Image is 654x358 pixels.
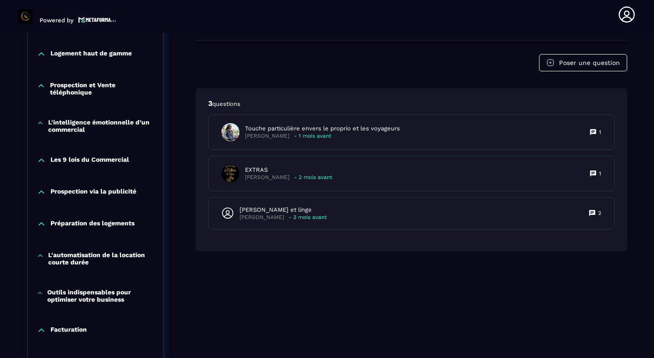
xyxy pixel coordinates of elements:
p: Touche particulière envers le proprio et les voyageurs [245,124,400,133]
p: [PERSON_NAME] [240,214,284,221]
p: EXTRAS [245,166,332,174]
img: logo [78,16,116,24]
p: Préparation des logements [50,219,135,229]
img: logo-branding [18,9,33,24]
p: Prospection et Vente téléphonique [50,81,154,96]
p: [PERSON_NAME] [245,174,290,181]
p: Outils indispensables pour optimiser votre business [47,288,154,303]
p: [PERSON_NAME] et linge [240,206,327,214]
p: Facturation [50,326,87,335]
p: L'intelligence émotionnelle d’un commercial [48,119,154,133]
p: L'automatisation de la location courte durée [48,251,154,266]
p: 1 [599,129,601,136]
p: Logement haut de gamme [50,50,132,59]
p: - 3 mois avant [289,214,327,221]
p: Prospection via la publicité [50,188,136,197]
p: - 1 mois avant [294,133,331,139]
p: Powered by [40,17,74,24]
button: Poser une question [539,54,627,71]
p: 2 [598,209,601,217]
p: 1 [599,170,601,177]
p: Les 9 lois du Commercial [50,156,129,165]
span: questions [212,100,240,107]
p: [PERSON_NAME] [245,133,290,139]
p: 3 [208,99,614,109]
p: - 2 mois avant [294,174,332,181]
